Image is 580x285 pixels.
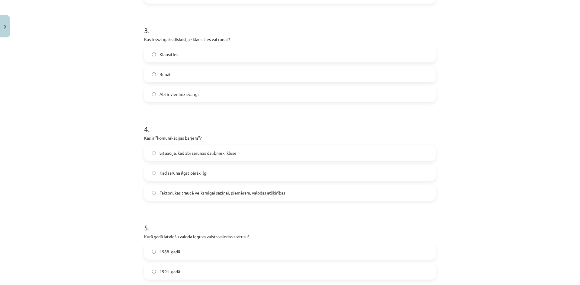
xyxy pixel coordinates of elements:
span: Klausīties [159,51,178,58]
input: Klausīties [152,52,156,56]
h1: 3 . [144,16,436,34]
input: 1988. gadā [152,250,156,254]
p: Kas ir svarīgāks diskusijā - klausīties vai runāt? [144,36,436,43]
input: Runāt [152,72,156,76]
span: 1988. gadā [159,249,180,255]
span: 1991. gadā [159,268,180,275]
input: Situācija, kad abi sarunas dalībnieki klusē [152,151,156,155]
h1: 5 . [144,213,436,232]
span: Runāt [159,71,171,78]
span: Abi ir vienlīdz svarīgi [159,91,199,97]
span: Faktori, kas traucē veiksmīgai saziņai, piemēram, valodas atšķirības [159,190,285,196]
p: Kas ir "komunikācijas barjera"? [144,135,436,141]
h1: 4 . [144,114,436,133]
input: Abi ir vienlīdz svarīgi [152,92,156,96]
input: Kad saruna ilgst pārāk ilgi [152,171,156,175]
span: Situācija, kad abi sarunas dalībnieki klusē [159,150,237,156]
input: 1991. gadā [152,270,156,274]
span: Kad saruna ilgst pārāk ilgi [159,170,208,176]
img: icon-close-lesson-0947bae3869378f0d4975bcd49f059093ad1ed9edebbc8119c70593378902aed.svg [4,25,6,29]
p: Kurā gadā latviešu valoda ieguva valsts valodas statusu? [144,233,436,240]
input: Faktori, kas traucē veiksmīgai saziņai, piemēram, valodas atšķirības [152,191,156,195]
